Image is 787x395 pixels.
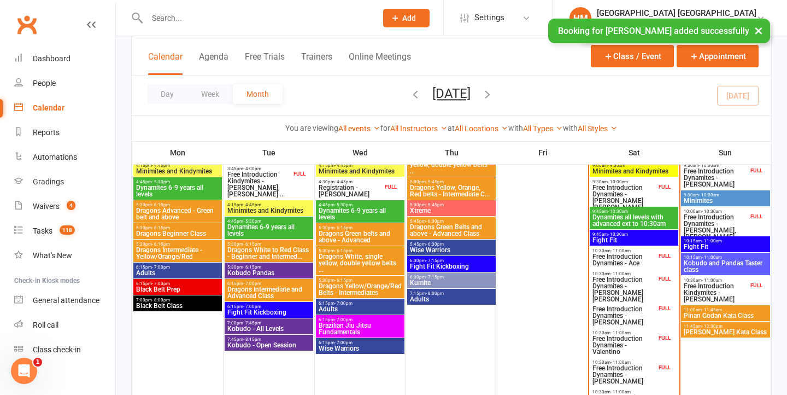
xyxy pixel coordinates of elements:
span: 10:30am [592,330,656,335]
span: Dragons Yellow/Orange/Red Belts - Intermediates [318,283,402,296]
div: Reports [33,128,60,137]
span: - 7:15pm [426,275,444,280]
button: Appointment [677,45,759,67]
button: [DATE] [432,86,471,101]
span: 11:45am [683,324,768,329]
span: 5:30pm [318,225,402,230]
div: Gradings [33,177,64,186]
span: Dragons White, single yellow, double yellow belts ... [318,253,402,273]
span: - 11:00am [610,271,631,276]
div: FULL [291,170,308,178]
span: Free Introduction Dynamites - [PERSON_NAME] [683,168,748,188]
span: - 6:15pm [334,248,353,253]
span: Dynamites 6-9 years all levels [318,207,402,220]
span: Free Introduction Dynamites - [PERSON_NAME], [PERSON_NAME] Mi... [683,214,748,247]
span: Free Introduction Dynamites - Valentino [592,335,656,355]
span: - 8:15pm [243,337,261,342]
span: - 7:00pm [152,265,170,270]
span: 7:15pm [409,291,494,296]
span: - 9:30am [608,163,625,168]
span: 6:30pm [409,258,494,263]
button: Day [147,84,187,104]
span: - 5:30pm [243,219,261,224]
th: Sat [589,141,680,164]
strong: with [508,124,523,132]
span: - 4:00pm [243,166,261,171]
span: 10:30am [592,248,656,253]
span: - 5:30pm [152,179,170,184]
span: 6:15pm [136,281,220,286]
a: What's New [14,243,115,268]
span: Free Introduction Dynamites - [PERSON_NAME] [592,365,656,385]
span: - 11:00am [702,239,722,243]
div: FULL [382,183,400,191]
span: Kumite [409,280,494,286]
a: Class kiosk mode [14,338,115,362]
a: Waivers 4 [14,194,115,219]
span: 9:45am [592,232,676,237]
span: - 10:30am [608,209,628,214]
span: 4:45pm [136,179,220,184]
button: Add [383,9,430,27]
a: Gradings [14,170,115,194]
span: - 7:00pm [152,281,170,286]
span: Kobudo and Pandas Taster class [683,260,768,273]
span: 9:45am [592,209,676,214]
span: - 5:45pm [426,202,444,207]
a: All Instructors [390,124,448,133]
input: Search... [144,10,369,26]
span: - 8:00pm [152,298,170,303]
button: Agenda [199,51,228,75]
span: 5:00pm [409,179,494,184]
span: - 7:00pm [334,301,353,306]
span: - 5:30pm [334,202,353,207]
span: - 7:00pm [243,281,261,286]
span: Wise Warriors [409,247,494,253]
span: Free Introduction Dynamites - [PERSON_NAME] [592,306,656,326]
span: - 6:15pm [334,278,353,283]
strong: at [448,124,455,132]
span: 9:00am [592,163,676,168]
span: Minimites [683,197,768,204]
span: 10:15am [683,239,768,243]
div: [GEOGRAPHIC_DATA] [GEOGRAPHIC_DATA] [597,8,756,18]
span: Add [402,14,416,22]
div: Tasks [33,226,52,235]
div: People [33,79,56,88]
span: Fight Fit Kickboxing [409,263,494,270]
th: Wed [315,141,406,164]
span: 7:45pm [227,337,311,342]
span: 7:00pm [136,298,220,303]
strong: You are viewing [285,124,338,132]
span: - 12:30pm [702,324,723,329]
span: Dragons Intermediate - Yellow/Orange/Red [136,247,220,260]
button: Trainers [301,51,332,75]
div: Calendar [33,103,64,112]
span: - 10:30am [608,232,628,237]
span: Dragons Intermediate and Advanced Class [227,286,311,299]
span: - 11:00am [610,390,631,394]
span: 5:30pm [318,278,402,283]
span: 10:00am [683,209,748,214]
span: 5:30pm [136,202,220,207]
span: Free Introduction Dynamites - [PERSON_NAME] [PERSON_NAME] [592,184,656,211]
span: 4:15pm [227,202,311,207]
a: Dashboard [14,47,115,71]
span: - 7:00pm [334,340,353,345]
span: 5:30pm [227,242,311,247]
div: Waivers [33,202,60,211]
span: Minimites and Kindymites [227,207,311,214]
a: All Locations [455,124,508,133]
span: Dynamites 6-9 years all levels [227,224,311,237]
span: Free Introduction Kindymites - [PERSON_NAME] [683,283,748,303]
span: 6:15pm [227,304,311,309]
span: - 10:00am [699,163,719,168]
th: Thu [406,141,497,164]
span: 118 [60,225,75,235]
span: - 4:45pm [334,163,353,168]
a: All Types [523,124,563,133]
span: [PERSON_NAME] Kata Class [683,329,768,335]
a: People [14,71,115,96]
span: Dragons Green Belts and above - Advanced Class [409,224,494,237]
div: FULL [748,212,765,220]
